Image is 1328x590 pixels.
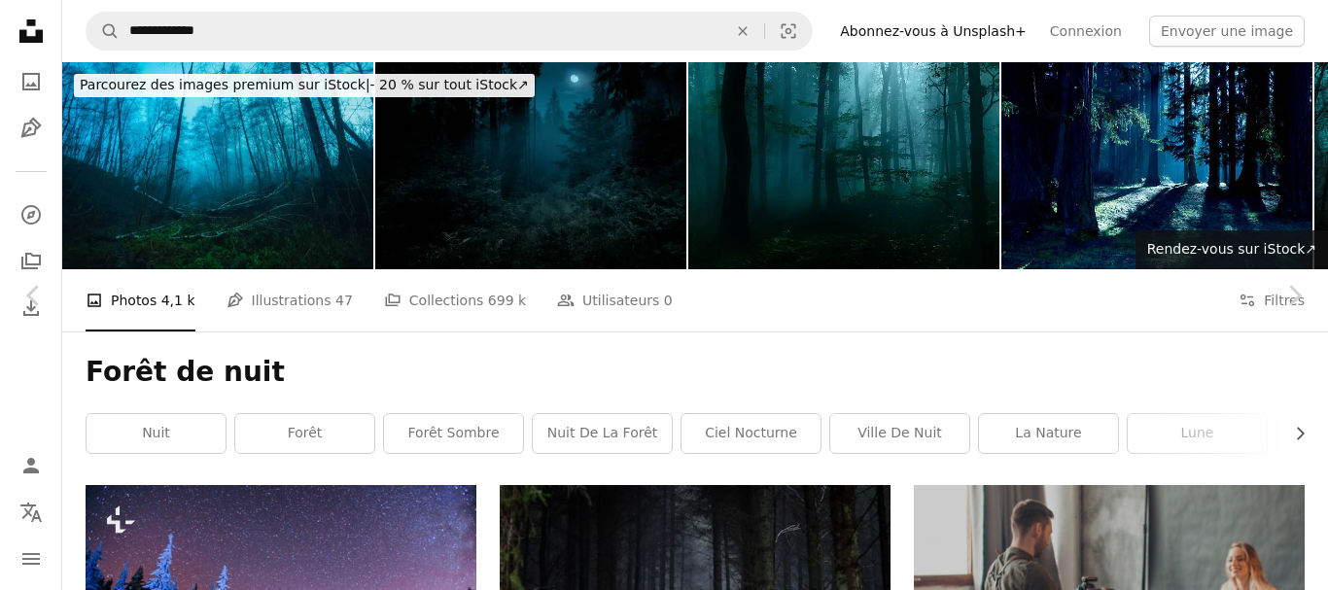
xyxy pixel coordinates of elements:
[12,62,51,101] a: Photos
[979,414,1118,453] a: la nature
[62,62,373,269] img: Fog in forest
[688,62,999,269] img: Spooky Forêt sombre nuit de clair de lune
[664,290,673,311] span: 0
[12,195,51,234] a: Explorer
[87,13,120,50] button: Rechercher sur Unsplash
[384,414,523,453] a: forêt sombre
[12,493,51,532] button: Langue
[681,414,821,453] a: ciel nocturne
[12,109,51,148] a: Illustrations
[1147,241,1316,257] span: Rendez-vous sur iStock ↗
[384,269,526,331] a: Collections 699 k
[227,269,353,331] a: Illustrations 47
[533,414,672,453] a: Nuit de la forêt
[86,12,813,51] form: Rechercher des visuels sur tout le site
[830,414,969,453] a: ville de nuit
[375,62,686,269] img: Pleine lune au-dessus des épinettes de la forêt magique de nuit de mystère. Toile de fond d'Hallo...
[335,290,353,311] span: 47
[1136,230,1328,269] a: Rendez-vous sur iStock↗
[1282,414,1305,453] button: faire défiler la liste vers la droite
[1260,202,1328,389] a: Suivant
[828,16,1038,47] a: Abonnez-vous à Unsplash+
[74,74,535,97] div: - 20 % sur tout iStock ↗
[12,539,51,578] button: Menu
[87,414,226,453] a: nuit
[235,414,374,453] a: forêt
[80,77,370,92] span: Parcourez des images premium sur iStock |
[488,290,526,311] span: 699 k
[86,355,1305,390] h1: Forêt de nuit
[765,13,812,50] button: Recherche de visuels
[1038,16,1134,47] a: Connexion
[1128,414,1267,453] a: lune
[721,13,764,50] button: Effacer
[1149,16,1305,47] button: Envoyer une image
[557,269,673,331] a: Utilisateurs 0
[1001,62,1312,269] img: Forêt avec les ombres et de lumière du soleil
[12,446,51,485] a: Connexion / S’inscrire
[1239,269,1305,331] button: Filtres
[62,62,546,109] a: Parcourez des images premium sur iStock|- 20 % sur tout iStock↗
